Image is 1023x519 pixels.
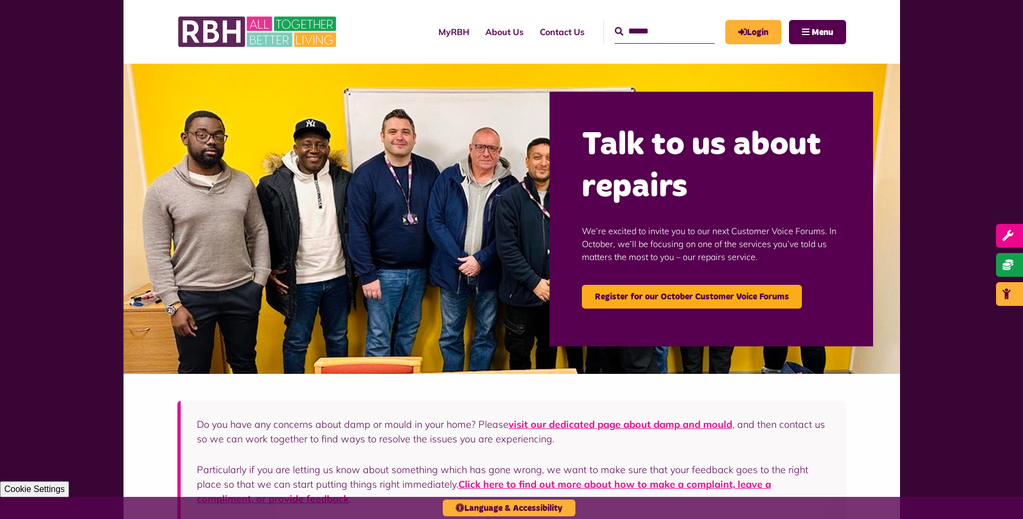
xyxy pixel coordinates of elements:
[725,20,781,44] a: MyRBH
[532,17,593,46] a: Contact Us
[509,418,732,431] a: visit our dedicated page about damp and mould
[789,20,846,44] button: Navigation
[197,478,771,505] a: Click here to find out more about how to make a complaint, leave a compliment, or provide feedback
[177,11,339,53] img: RBH
[123,64,900,374] img: Group photo of customers and colleagues at the Lighthouse Project
[582,208,841,279] p: We’re excited to invite you to our next Customer Voice Forums. In October, we’ll be focusing on o...
[477,17,532,46] a: About Us
[430,17,477,46] a: MyRBH
[582,285,802,309] a: Register for our October Customer Voice Forums
[582,124,841,208] h2: Talk to us about repairs
[197,417,830,446] p: Do you have any concerns about damp or mould in your home? Please , and then contact us so we can...
[197,462,830,506] p: Particularly if you are letting us know about something which has gone wrong, we want to make sur...
[812,28,833,37] span: Menu
[443,500,575,516] button: Language & Accessibility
